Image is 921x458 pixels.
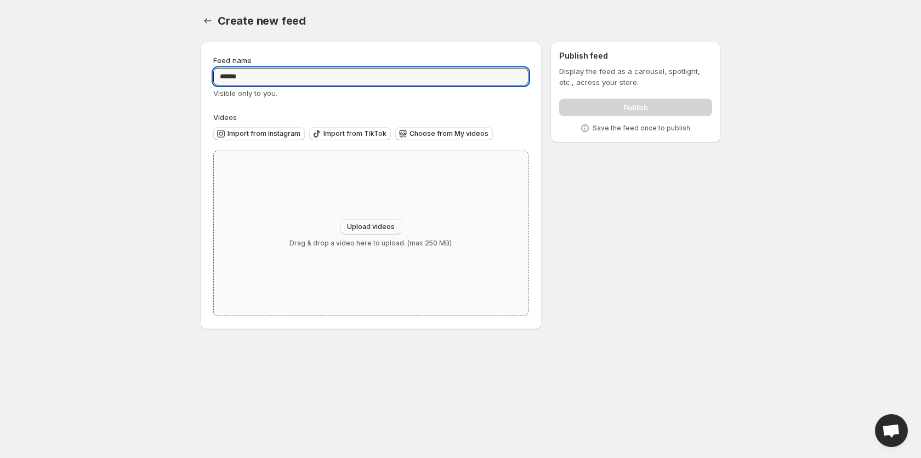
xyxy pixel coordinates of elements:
[228,129,300,138] span: Import from Instagram
[559,50,712,61] h2: Publish feed
[593,124,692,133] p: Save the feed once to publish.
[395,127,493,140] button: Choose from My videos
[559,66,712,88] p: Display the feed as a carousel, spotlight, etc., across your store.
[213,127,305,140] button: Import from Instagram
[309,127,391,140] button: Import from TikTok
[410,129,488,138] span: Choose from My videos
[347,222,395,231] span: Upload videos
[323,129,386,138] span: Import from TikTok
[213,113,237,122] span: Videos
[218,14,306,27] span: Create new feed
[213,56,252,65] span: Feed name
[213,89,277,98] span: Visible only to you.
[340,219,401,234] button: Upload videos
[289,239,452,248] p: Drag & drop a video here to upload. (max 250 MB)
[875,414,908,447] a: Open chat
[200,13,215,28] button: Settings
